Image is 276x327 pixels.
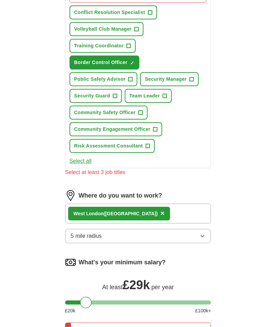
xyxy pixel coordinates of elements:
div: Select at least 3 job titles [65,168,211,176]
span: Team Leader [129,92,160,99]
span: Community Engagement Officer [74,126,151,133]
label: Where do you want to work? [79,191,162,200]
span: ([GEOGRAPHIC_DATA]) [104,211,158,216]
button: Community Safety Officer [70,106,148,120]
button: Border Control Officer✓ [70,56,139,69]
button: Security Guard [70,89,122,103]
img: location.png [65,190,76,201]
span: Security Guard [74,92,110,99]
button: Risk Assessment Consultant [70,139,155,153]
label: What's your minimum salary? [79,258,166,267]
span: £ 29k [123,278,150,292]
span: Border Control Officer [74,59,127,66]
button: Conflict Resolution Specialist [70,5,157,19]
button: Public Safety Advisor [70,72,138,86]
span: £ 20 k [65,307,75,314]
span: Training Coordinator [74,42,124,49]
button: Training Coordinator [70,39,136,53]
span: Community Safety Officer [74,109,136,116]
span: ✓ [130,60,134,66]
span: Volleyball Club Manager [74,26,132,33]
span: × [160,209,165,217]
span: 5 mile radius [71,232,102,240]
span: Public Safety Advisor [74,76,126,83]
div: ndon [74,210,158,217]
strong: West Lo [74,211,92,216]
span: Conflict Resolution Specialist [74,9,145,16]
button: Team Leader [125,89,172,103]
button: Security Manager [140,72,198,86]
button: 5 mile radius [65,229,211,243]
span: Risk Assessment Consultant [74,142,143,150]
span: £ 100 k+ [195,307,211,314]
button: × [160,208,165,219]
span: Security Manager [145,76,186,83]
button: Community Engagement Officer [70,122,163,136]
img: salary.png [65,257,76,268]
button: Select all [70,157,92,165]
span: per year [151,284,174,291]
span: At least [102,284,123,291]
button: Volleyball Club Manager [70,22,144,36]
